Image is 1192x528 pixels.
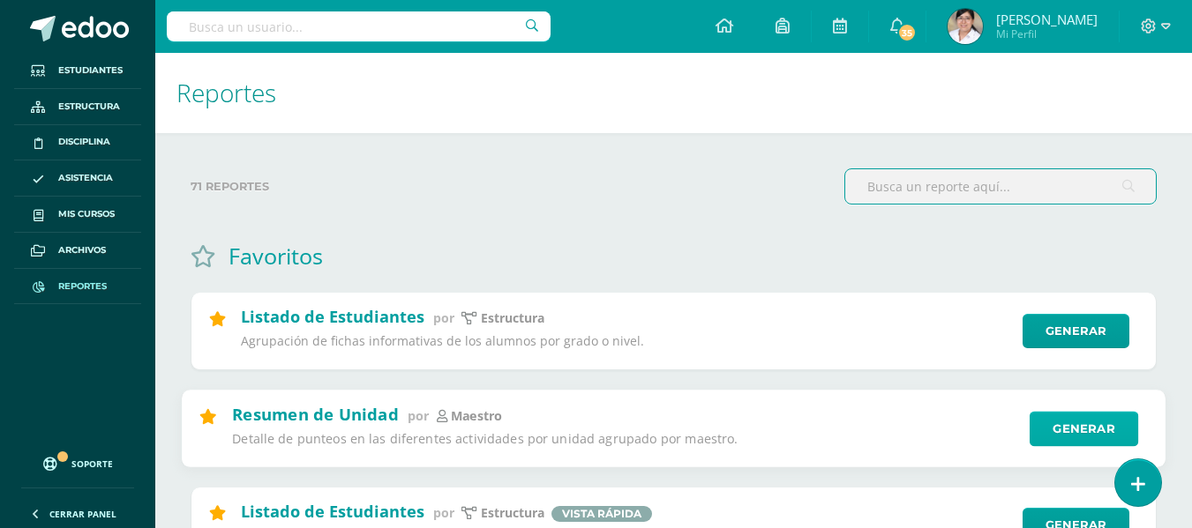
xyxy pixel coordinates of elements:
h2: Resumen de Unidad [232,403,399,424]
span: por [433,309,454,326]
h1: Favoritos [229,241,323,271]
p: maestro [451,407,502,424]
p: Estructura [481,310,544,326]
span: Mi Perfil [996,26,1098,41]
p: Detalle de punteos en las diferentes actividades por unidad agrupado por maestro. [232,431,1017,448]
a: Estructura [14,89,141,125]
h2: Listado de Estudiantes [241,501,424,522]
a: Estudiantes [14,53,141,89]
span: [PERSON_NAME] [996,11,1098,28]
p: Estructura [481,505,544,521]
a: Mis cursos [14,197,141,233]
a: Generar [1023,314,1129,348]
img: 81b4b96153a5e26d3d090ab20a7281c5.png [948,9,983,44]
span: Disciplina [58,135,110,149]
input: Busca un usuario... [167,11,551,41]
a: Archivos [14,233,141,269]
span: Soporte [71,457,113,470]
label: 71 reportes [191,168,830,205]
span: Asistencia [58,171,113,185]
span: por [433,504,454,521]
span: Vista rápida [551,506,652,522]
span: Archivos [58,243,106,257]
a: Reportes [14,269,141,305]
span: Estructura [58,100,120,114]
span: por [408,406,429,423]
a: Generar [1030,411,1138,446]
a: Soporte [21,440,134,483]
a: Disciplina [14,125,141,161]
h2: Listado de Estudiantes [241,306,424,327]
span: Mis cursos [58,207,115,221]
span: Estudiantes [58,63,123,78]
span: Reportes [58,279,107,294]
span: Cerrar panel [49,508,116,520]
input: Busca un reporte aquí... [845,169,1156,204]
span: Reportes [176,76,276,109]
a: Asistencia [14,160,141,197]
p: Agrupación de fichas informativas de los alumnos por grado o nivel. [241,333,1011,349]
span: 35 [897,23,917,42]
